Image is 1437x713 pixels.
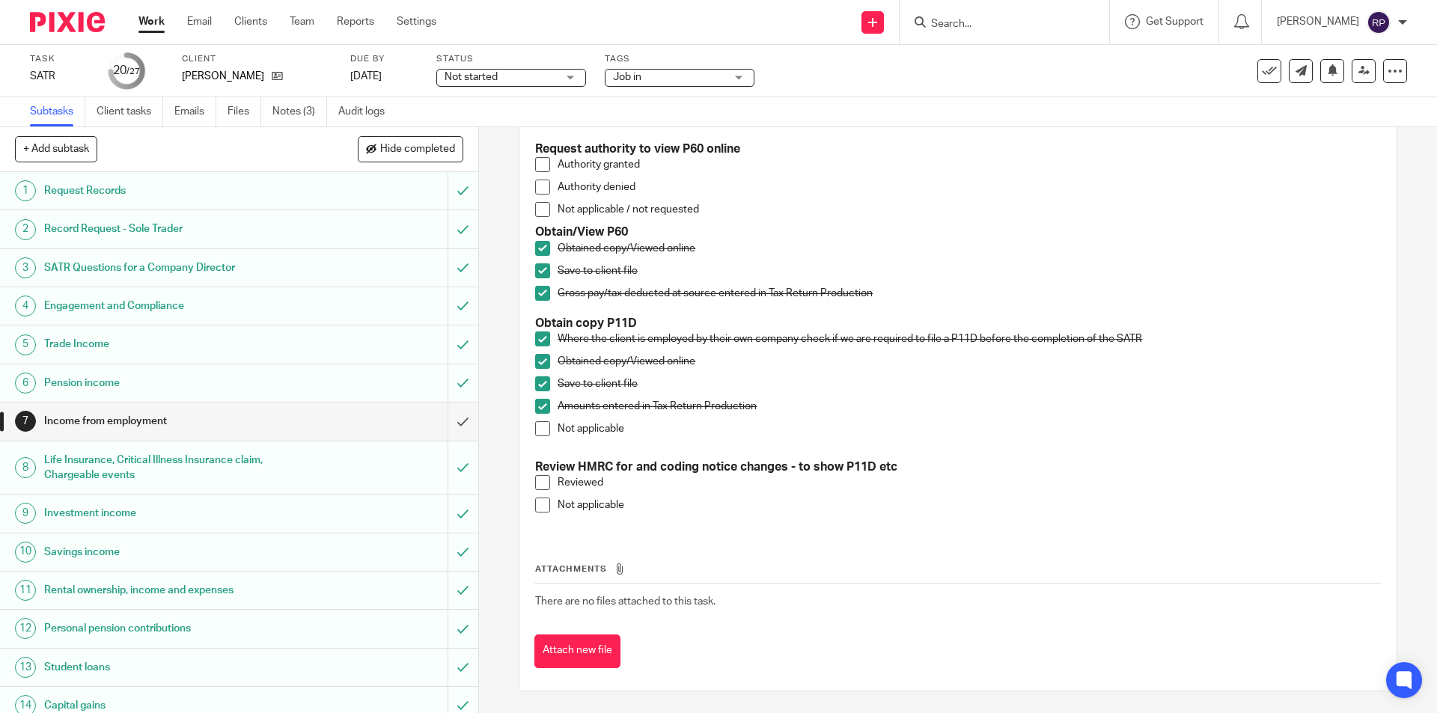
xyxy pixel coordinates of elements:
div: 11 [15,580,36,601]
button: + Add subtask [15,136,97,162]
div: 9 [15,503,36,524]
p: Not applicable [558,498,1380,512]
a: Audit logs [338,97,396,126]
strong: Obtain/View P60 [535,226,628,238]
a: Emails [174,97,216,126]
h1: Savings income [44,541,303,563]
label: Tags [605,53,754,65]
div: SATR [30,69,90,84]
div: 4 [15,296,36,316]
a: Reports [337,14,374,29]
div: 3 [15,257,36,278]
div: 8 [15,457,36,478]
div: 1 [15,180,36,201]
span: Not started [445,72,498,82]
p: Save to client file [558,263,1380,278]
label: Client [182,53,332,65]
div: 10 [15,542,36,563]
strong: Request authority to view P60 online [535,143,740,155]
p: Amounts entered in Tax Return Production [558,399,1380,414]
a: Client tasks [97,97,163,126]
span: [DATE] [350,71,382,82]
button: Hide completed [358,136,463,162]
h1: Investment income [44,502,303,524]
h1: Income from employment [44,410,303,432]
h1: SATR Questions for a Company Director [44,257,303,279]
a: Clients [234,14,267,29]
p: Obtained copy/Viewed online [558,241,1380,256]
h1: Life Insurance, Critical Illness Insurance claim, Chargeable events [44,449,303,487]
p: Where the client is employed by their own company check if we are required to file a P11D before ... [558,331,1380,346]
strong: Review HMRC for and coding notice changes - to show P11D etc [535,461,897,473]
a: Work [138,14,165,29]
small: /27 [126,67,140,76]
div: 6 [15,373,36,394]
a: Notes (3) [272,97,327,126]
div: 5 [15,334,36,355]
span: Hide completed [380,144,455,156]
p: Obtained copy/Viewed online [558,354,1380,369]
a: Subtasks [30,97,85,126]
a: Settings [397,14,436,29]
p: [PERSON_NAME] [182,69,264,84]
label: Status [436,53,586,65]
div: 2 [15,219,36,240]
span: There are no files attached to this task. [535,596,716,607]
a: Email [187,14,212,29]
strong: Obtain copy P11D [535,317,637,329]
label: Task [30,53,90,65]
img: svg%3E [1367,10,1391,34]
p: Save to client file [558,376,1380,391]
div: 7 [15,411,36,432]
span: Get Support [1146,16,1203,27]
button: Attach new file [534,634,620,668]
div: 20 [113,62,140,79]
a: Team [290,14,314,29]
p: Gross pay/tax deducted at source entered in Tax Return Production [558,286,1380,301]
span: Job in [613,72,641,82]
p: Authority granted [558,157,1380,172]
h1: Student loans [44,656,303,679]
a: Files [228,97,261,126]
h1: Trade Income [44,333,303,355]
h1: Rental ownership, income and expenses [44,579,303,602]
h1: Request Records [44,180,303,202]
p: Reviewed [558,475,1380,490]
label: Due by [350,53,418,65]
span: Attachments [535,565,607,573]
h1: Record Request - Sole Trader [44,218,303,240]
p: Not applicable / not requested [558,202,1380,217]
img: Pixie [30,12,105,32]
h1: Personal pension contributions [44,617,303,640]
p: [PERSON_NAME] [1277,14,1359,29]
div: 12 [15,618,36,639]
p: Not applicable [558,421,1380,436]
div: 13 [15,657,36,678]
h1: Pension income [44,372,303,394]
input: Search [930,18,1064,31]
h1: Engagement and Compliance [44,295,303,317]
p: Authority denied [558,180,1380,195]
